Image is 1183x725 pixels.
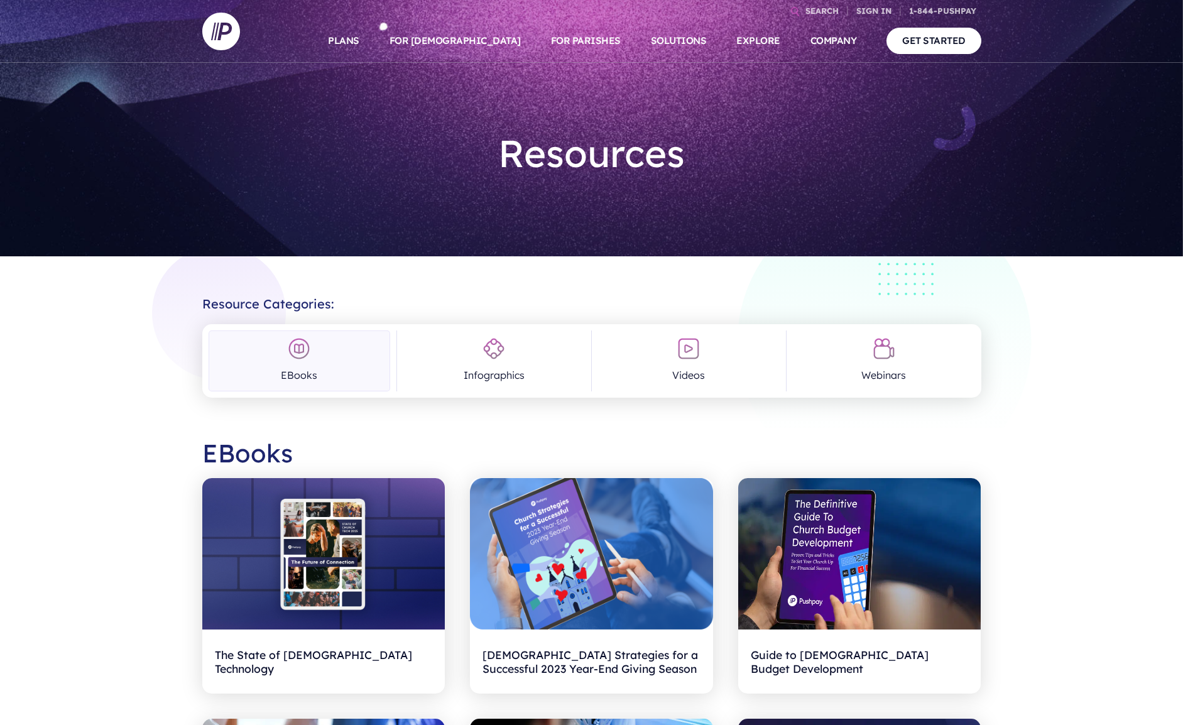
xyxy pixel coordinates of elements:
a: FOR PARISHES [551,19,621,63]
a: Guide to [DEMOGRAPHIC_DATA] Budget Development [738,478,981,694]
a: COMPANY [810,19,857,63]
a: Webinars [793,330,974,391]
img: Infographics Icon [482,337,505,360]
h2: [DEMOGRAPHIC_DATA] Strategies for a Successful 2023 Year-End Giving Season [482,642,701,681]
a: GET STARTED [886,28,981,53]
a: Videos [598,330,780,391]
img: Webinars Icon [873,337,895,360]
a: EXPLORE [736,19,780,63]
img: EBooks Icon [288,337,310,360]
a: Infographics [403,330,585,391]
h2: The State of [DEMOGRAPHIC_DATA] Technology [215,642,433,681]
a: The State of [DEMOGRAPHIC_DATA] Technology [202,478,445,694]
h2: Resource Categories: [202,286,981,312]
a: PLANS [328,19,359,63]
a: FOR [DEMOGRAPHIC_DATA] [390,19,521,63]
h2: Guide to [DEMOGRAPHIC_DATA] Budget Development [751,642,969,681]
a: SOLUTIONS [651,19,707,63]
img: year end giving season strategies for churches ebook [470,478,713,630]
a: EBooks [209,330,390,391]
h1: Resources [407,121,777,186]
h2: EBooks [202,428,981,478]
a: year end giving season strategies for churches ebook[DEMOGRAPHIC_DATA] Strategies for a Successfu... [470,478,713,694]
img: Videos Icon [677,337,700,360]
